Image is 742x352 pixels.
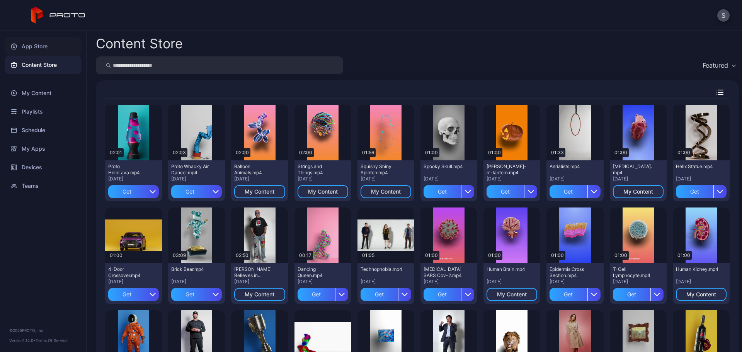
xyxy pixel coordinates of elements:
[676,185,713,198] div: Get
[424,288,474,301] button: Get
[613,163,655,176] div: Human Heart.mp4
[613,288,664,301] button: Get
[424,185,474,198] button: Get
[550,279,600,285] div: [DATE]
[361,176,411,182] div: [DATE]
[298,288,335,301] div: Get
[676,288,727,301] button: My Content
[108,279,159,285] div: [DATE]
[487,266,529,272] div: Human Brain.mp4
[9,338,36,343] span: Version 1.12.0 •
[5,56,82,74] a: Content Store
[487,176,537,182] div: [DATE]
[245,189,274,195] div: My Content
[298,266,340,279] div: Dancing Queen.mp4
[487,185,524,198] div: Get
[5,37,82,56] a: App Store
[550,163,592,170] div: Aerialists.mp4
[686,291,716,298] div: My Content
[108,185,159,198] button: Get
[36,338,68,343] a: Terms Of Service
[424,288,461,301] div: Get
[613,185,664,198] button: My Content
[171,288,209,301] div: Get
[623,189,653,195] div: My Content
[108,176,159,182] div: [DATE]
[108,163,151,176] div: Proto HoloLava.mp4
[613,176,664,182] div: [DATE]
[550,288,587,301] div: Get
[676,185,727,198] button: Get
[234,163,277,176] div: Balloon Animals.mp4
[487,185,537,198] button: Get
[108,288,146,301] div: Get
[424,266,466,279] div: Covid-19 SARS Cov-2.mp4
[361,279,411,285] div: [DATE]
[171,185,209,198] div: Get
[550,185,587,198] div: Get
[171,279,222,285] div: [DATE]
[497,291,527,298] div: My Content
[171,185,222,198] button: Get
[371,189,401,195] div: My Content
[5,139,82,158] a: My Apps
[550,176,600,182] div: [DATE]
[298,279,348,285] div: [DATE]
[171,288,222,301] button: Get
[613,288,650,301] div: Get
[96,37,183,50] div: Content Store
[298,288,348,301] button: Get
[5,121,82,139] a: Schedule
[5,177,82,195] a: Teams
[298,176,348,182] div: [DATE]
[234,266,277,279] div: Howie Mandel Believes in Proto.mp4
[5,158,82,177] a: Devices
[171,176,222,182] div: [DATE]
[613,266,655,279] div: T-Cell Lymphocyte.mp4
[550,288,600,301] button: Get
[550,185,600,198] button: Get
[5,102,82,121] a: Playlists
[234,279,285,285] div: [DATE]
[108,185,146,198] div: Get
[108,266,151,279] div: 4-Door Crossover.mp4
[487,288,537,301] button: My Content
[424,176,474,182] div: [DATE]
[424,279,474,285] div: [DATE]
[234,176,285,182] div: [DATE]
[171,163,214,176] div: Proto Whacky Air Dancer.mp4
[487,279,537,285] div: [DATE]
[298,185,348,198] button: My Content
[361,288,411,301] button: Get
[308,189,338,195] div: My Content
[676,176,727,182] div: [DATE]
[676,279,727,285] div: [DATE]
[717,9,730,22] button: S
[424,163,466,170] div: Spooky Skull.mp4
[234,185,285,198] button: My Content
[613,279,664,285] div: [DATE]
[361,163,403,176] div: Squishy Shiny Splotch.mp4
[171,266,214,272] div: Brick Bear.mp4
[234,288,285,301] button: My Content
[361,288,398,301] div: Get
[487,163,529,176] div: Jack-o'-lantern.mp4
[245,291,274,298] div: My Content
[5,84,82,102] a: My Content
[676,163,718,170] div: Helix Statue.mp4
[9,327,77,333] div: © 2025 PROTO, Inc.
[298,163,340,176] div: Strings and Things.mp4
[108,288,159,301] button: Get
[703,61,728,69] div: Featured
[424,185,461,198] div: Get
[550,266,592,279] div: Epidermis Cross Section.mp4
[361,266,403,272] div: Technophobia.mp4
